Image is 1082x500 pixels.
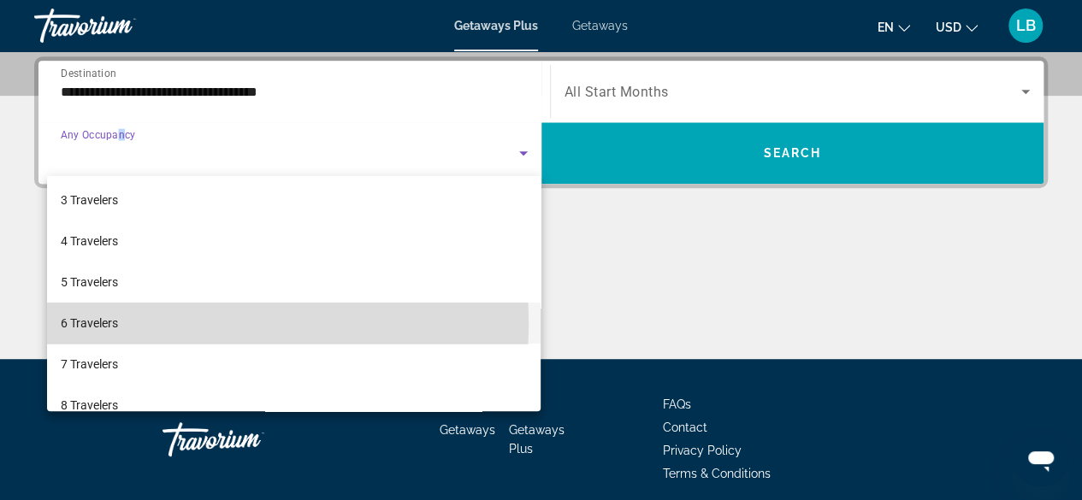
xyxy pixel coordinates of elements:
[1014,432,1068,486] iframe: Button to launch messaging window
[61,231,118,251] span: 4 Travelers
[61,395,118,415] span: 8 Travelers
[61,272,118,292] span: 5 Travelers
[61,190,118,210] span: 3 Travelers
[61,354,118,374] span: 7 Travelers
[61,313,118,333] span: 6 Travelers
